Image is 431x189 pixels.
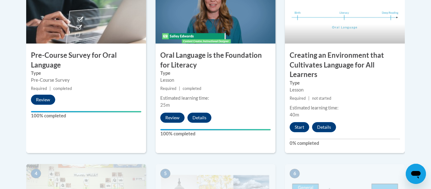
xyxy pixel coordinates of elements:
h3: Creating an Environment that Cultivates Language for All Learners [285,50,405,80]
span: | [179,86,180,91]
button: Details [187,113,211,123]
span: | [50,86,51,91]
button: Details [312,122,336,132]
h3: Pre-Course Survey for Oral Language [26,50,146,70]
label: 0% completed [290,140,400,147]
span: completed [183,86,201,91]
span: 4 [31,169,41,178]
div: Your progress [31,111,141,112]
label: 100% completed [160,130,271,137]
span: | [308,96,310,101]
iframe: Button to launch messaging window [406,164,426,184]
label: Type [160,70,271,77]
div: Lesson [290,86,400,93]
div: Lesson [160,77,271,84]
span: Required [31,86,47,91]
h3: Oral Language is the Foundation for Literacy [156,50,275,70]
span: 6 [290,169,300,178]
div: Estimated learning time: [290,104,400,111]
span: completed [53,86,72,91]
span: Required [160,86,176,91]
button: Review [160,113,185,123]
label: Type [290,80,400,86]
div: Your progress [160,129,271,130]
span: not started [312,96,331,101]
label: Type [31,70,141,77]
span: 40m [290,112,299,117]
span: 5 [160,169,170,178]
button: Review [31,95,55,105]
label: 100% completed [31,112,141,119]
span: 25m [160,102,170,108]
div: Pre-Course Survey [31,77,141,84]
span: Required [290,96,306,101]
button: Start [290,122,309,132]
div: Estimated learning time: [160,95,271,102]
